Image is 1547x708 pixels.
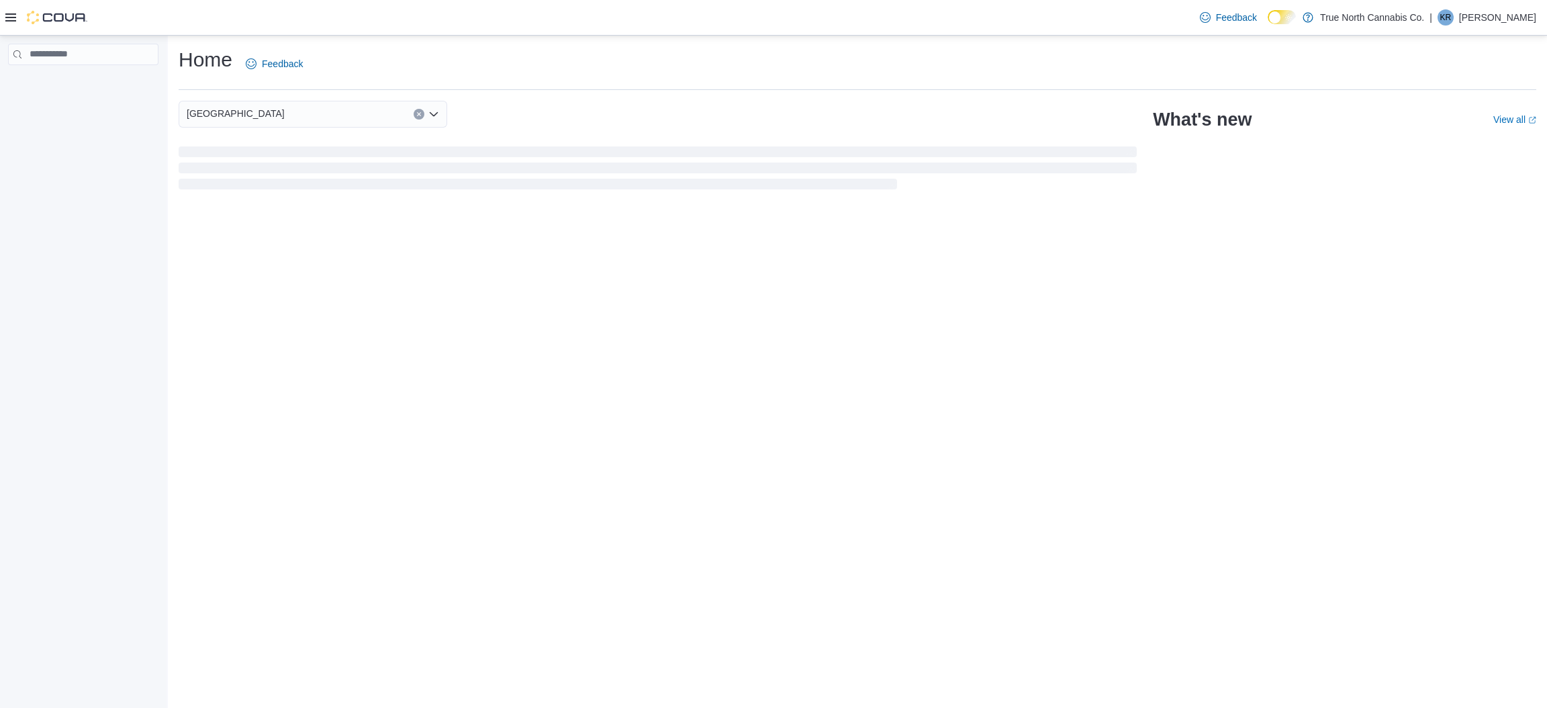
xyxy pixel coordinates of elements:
button: Open list of options [428,109,439,120]
p: | [1429,9,1432,26]
img: Cova [27,11,87,24]
a: View allExternal link [1493,114,1536,125]
button: Clear input [414,109,424,120]
a: Feedback [240,50,308,77]
input: Dark Mode [1268,10,1296,24]
svg: External link [1528,116,1536,124]
span: kr [1440,9,1452,26]
span: Feedback [262,57,303,71]
span: [GEOGRAPHIC_DATA] [187,105,285,122]
span: Feedback [1216,11,1257,24]
span: Loading [179,149,1137,192]
a: Feedback [1194,4,1262,31]
p: True North Cannabis Co. [1320,9,1424,26]
nav: Complex example [8,68,158,100]
h1: Home [179,46,232,73]
h2: What's new [1153,109,1252,130]
div: kyia rogers [1438,9,1454,26]
p: [PERSON_NAME] [1459,9,1536,26]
